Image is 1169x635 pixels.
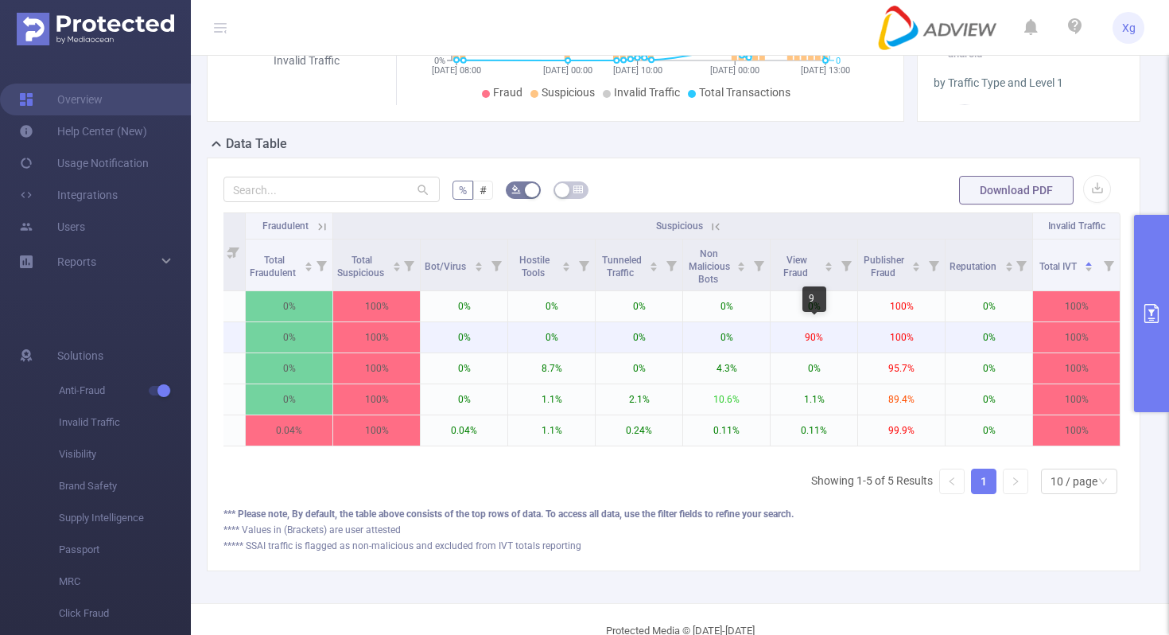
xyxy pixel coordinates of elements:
li: 1 [971,469,996,494]
p: 0% [683,291,770,321]
span: Fraudulent [262,220,309,232]
span: Reports [57,255,96,268]
div: Sort [561,259,571,269]
p: 0% [508,322,595,353]
p: 0% [421,322,507,353]
p: 100% [1033,322,1120,353]
p: 0% [946,415,1032,446]
span: Invalid Traffic [1048,220,1105,232]
p: 0% [683,322,770,353]
tspan: [DATE] 00:00 [543,65,592,76]
span: Total Transactions [699,86,790,99]
p: 0.11% [683,415,770,446]
i: icon: caret-up [1004,259,1013,264]
div: Sort [474,259,484,269]
p: 0.04% [246,415,332,446]
p: 0% [246,384,332,415]
li: Previous Page [939,469,965,494]
p: 95.7% [858,353,945,384]
span: Visibility [59,438,191,470]
span: Click Fraud [59,598,191,629]
i: icon: caret-down [650,265,658,270]
p: 100% [1033,415,1120,446]
p: 1.1% [508,384,595,415]
p: 0% [596,353,682,384]
i: icon: caret-up [474,259,483,264]
p: 100% [858,291,945,321]
i: icon: caret-up [737,259,746,264]
div: *** Please note, By default, the table above consists of the top rows of data. To access all data... [223,507,1124,521]
span: Total Suspicious [337,255,386,279]
span: Total Fraudulent [250,255,298,279]
p: 0.11% [771,415,857,446]
i: Filter menu [310,240,332,290]
i: icon: caret-up [304,259,313,264]
a: 1 [972,469,996,493]
p: 99.9% [858,415,945,446]
div: Sort [911,259,921,269]
tspan: [DATE] 00:00 [710,65,759,76]
li: Next Page [1003,469,1028,494]
i: icon: caret-down [562,265,571,270]
div: by Traffic Type and Level 1 [934,75,1124,92]
i: icon: caret-down [825,265,833,270]
span: View Fraud [783,255,810,279]
p: 1.1% [508,415,595,446]
span: Tunneled Traffic [602,255,642,279]
p: 0% [596,291,682,321]
i: icon: bg-colors [511,185,521,194]
p: 100% [1033,384,1120,415]
i: icon: caret-up [650,259,658,264]
p: 0.24% [596,415,682,446]
p: 0% [246,291,332,321]
p: 100% [333,415,420,446]
span: Anti-Fraud [59,375,191,407]
i: icon: caret-up [392,259,401,264]
p: 100% [333,384,420,415]
i: icon: caret-up [912,259,921,264]
p: 0% [946,291,1032,321]
p: 2.1% [596,384,682,415]
p: 0% [246,322,332,353]
p: 1.1% [771,384,857,415]
div: **** Values in (Brackets) are user attested [223,523,1124,537]
i: icon: caret-up [562,259,571,264]
span: Publisher Fraud [864,255,904,279]
i: Filter menu [398,240,420,290]
span: Bot/Virus [425,261,468,272]
tspan: [DATE] 10:00 [612,65,662,76]
tspan: 0 [836,56,841,66]
p: 90% [771,322,857,353]
a: Help Center (New) [19,115,147,147]
p: 100% [1033,291,1120,321]
a: Users [19,211,85,243]
i: Filter menu [835,240,857,290]
p: 100% [858,322,945,353]
h2: Data Table [226,134,287,154]
span: Passport [59,534,191,566]
div: Sort [304,259,313,269]
div: Sort [736,259,746,269]
p: 0% [946,384,1032,415]
div: Sort [824,259,833,269]
i: Filter menu [223,213,245,290]
p: 0% [421,384,507,415]
span: Suspicious [542,86,595,99]
i: icon: table [573,185,583,194]
span: Invalid Traffic [59,407,191,438]
i: icon: caret-down [304,265,313,270]
span: Total IVT [1039,261,1079,272]
p: 0% [946,353,1032,384]
span: Solutions [57,340,103,372]
button: Download PDF [959,176,1074,205]
div: ***** SSAI traffic is flagged as non-malicious and excluded from IVT totals reporting [223,539,1124,553]
i: icon: caret-down [912,265,921,270]
span: Brand Safety [59,470,191,502]
i: icon: caret-up [1085,259,1093,264]
span: Reputation [950,261,999,272]
span: Invalid Traffic [614,86,680,99]
a: Reports [57,246,96,278]
i: icon: caret-down [392,265,401,270]
i: Filter menu [748,240,770,290]
div: Sort [1004,259,1014,269]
